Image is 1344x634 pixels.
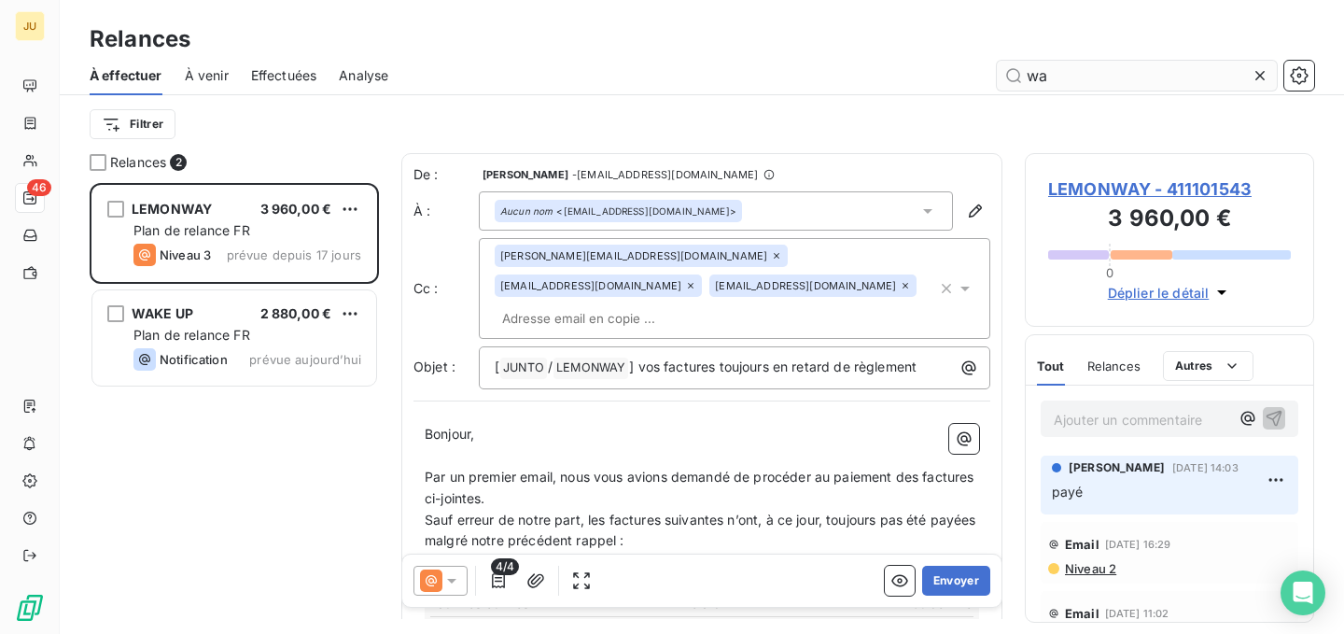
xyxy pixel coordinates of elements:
span: payé [1052,484,1084,500]
span: [DATE] 14:03 [1172,462,1239,473]
span: Email [1065,537,1099,552]
span: Relances [110,153,166,172]
button: Envoyer [922,566,990,596]
span: LEMONWAY [132,201,212,217]
span: De : [413,165,479,184]
span: Analyse [339,66,388,85]
span: 46 [27,179,51,196]
span: 2 880,00 € [260,305,332,321]
span: prévue aujourd’hui [249,352,361,367]
span: Objet : [413,359,455,374]
span: [DATE] 11:02 [1105,608,1169,619]
span: JUNTO [500,358,547,379]
div: grid [90,183,379,634]
span: Tout [1037,359,1065,373]
h3: 3 960,00 € [1048,202,1291,239]
span: - [EMAIL_ADDRESS][DOMAIN_NAME] [572,169,758,180]
input: Adresse email en copie ... [495,304,710,332]
label: Cc : [413,279,479,298]
span: Par un premier email, nous vous avions demandé de procéder au paiement des factures ci-jointes. [425,469,978,506]
span: 4/4 [491,558,519,575]
span: Niveau 3 [160,247,211,262]
div: <[EMAIL_ADDRESS][DOMAIN_NAME]> [500,204,736,218]
span: Email [1065,606,1099,621]
span: prévue depuis 17 jours [227,247,361,262]
span: Plan de relance FR [133,327,250,343]
span: À effectuer [90,66,162,85]
span: [DATE] 16:29 [1105,539,1171,550]
span: [ [495,359,499,374]
span: LEMONWAY [553,358,628,379]
span: [PERSON_NAME][EMAIL_ADDRESS][DOMAIN_NAME] [500,250,767,261]
button: Déplier le détail [1102,282,1238,303]
span: WAKE UP [132,305,193,321]
span: / [548,359,553,374]
span: Effectuées [251,66,317,85]
span: Bonjour, [425,426,474,442]
span: 2 [170,154,187,171]
div: Open Intercom Messenger [1281,571,1325,615]
span: [PERSON_NAME] [1069,459,1165,476]
h3: Relances [90,22,190,56]
input: Rechercher [997,61,1277,91]
span: Notification [160,352,228,367]
span: 0 [1106,265,1113,280]
span: [EMAIL_ADDRESS][DOMAIN_NAME] [500,280,681,291]
span: Sauf erreur de notre part, les factures suivantes n’ont, à ce jour, toujours pas été payées malgr... [425,512,980,549]
label: À : [413,202,479,220]
button: Filtrer [90,109,175,139]
span: À venir [185,66,229,85]
span: Plan de relance FR [133,222,250,238]
span: 3 960,00 € [260,201,332,217]
span: Niveau 2 [1063,561,1116,576]
span: Relances [1087,359,1141,373]
span: Déplier le détail [1108,283,1210,303]
span: ] vos factures toujours en retard de règlement [629,359,917,374]
em: Aucun nom [500,204,553,218]
span: [PERSON_NAME] [483,169,568,180]
span: [EMAIL_ADDRESS][DOMAIN_NAME] [715,280,896,291]
button: Autres [1163,351,1253,381]
img: Logo LeanPay [15,593,45,623]
div: JU [15,11,45,41]
span: LEMONWAY - 411101543 [1048,176,1291,202]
